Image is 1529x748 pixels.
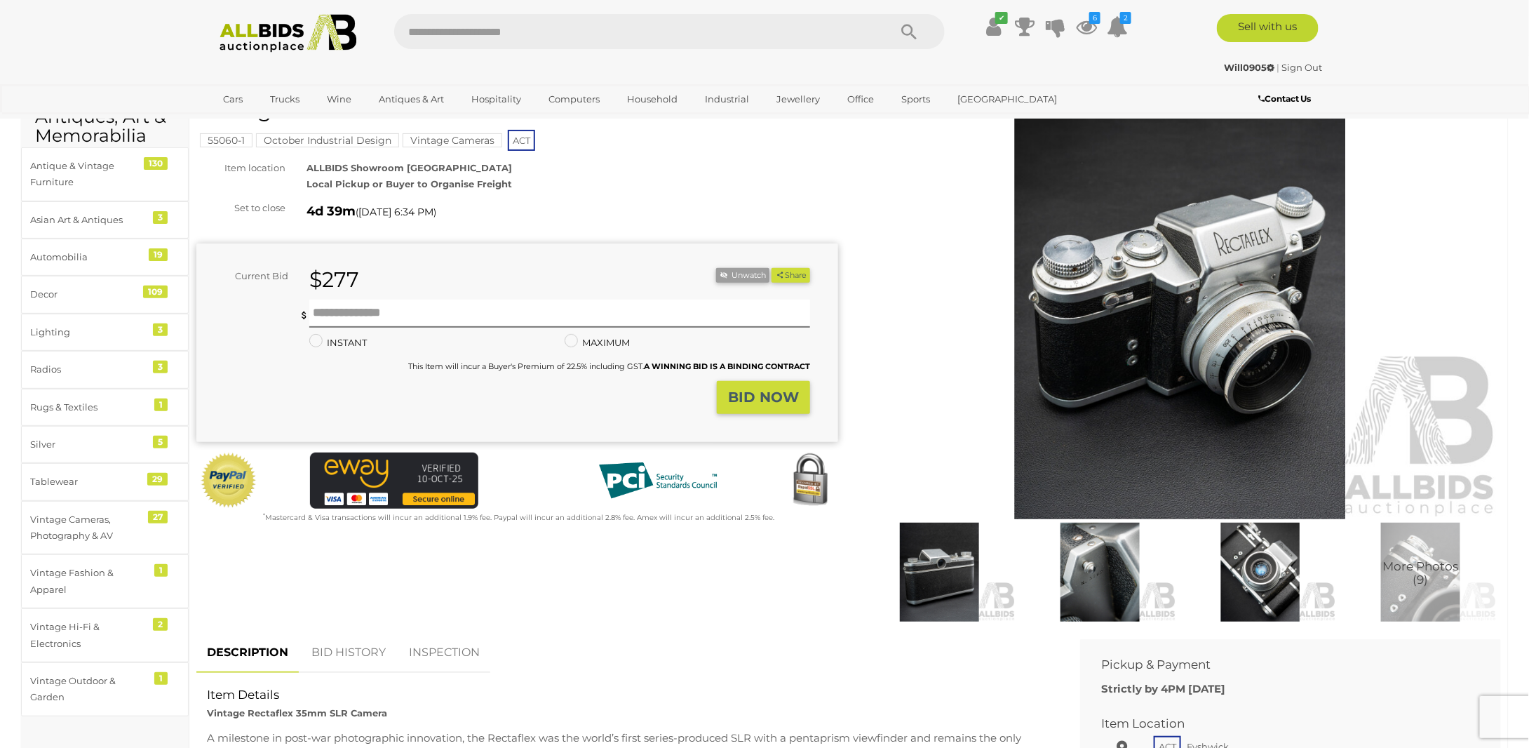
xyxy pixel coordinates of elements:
[214,88,252,111] a: Cars
[200,135,252,146] a: 55060-1
[149,248,168,261] div: 19
[153,436,168,448] div: 5
[30,512,146,545] div: Vintage Cameras, Photography & AV
[644,361,810,371] b: A WINNING BID IS A BINDING CONTRACT
[21,201,189,239] a: Asian Art & Antiques 3
[30,249,146,265] div: Automobilia
[30,361,146,378] div: Radios
[1217,14,1319,42] a: Sell with us
[618,88,687,111] a: Household
[196,632,299,674] a: DESCRIPTION
[21,426,189,463] a: Silver 5
[356,206,436,218] span: ( )
[307,178,512,189] strong: Local Pickup or Buyer to Organise Freight
[403,133,502,147] mark: Vintage Cameras
[309,335,367,351] label: INSTANT
[508,130,535,151] span: ACT
[21,389,189,426] a: Rugs & Textiles 1
[200,453,257,509] img: Official PayPal Seal
[196,268,299,284] div: Current Bid
[207,707,387,719] strong: Vintage Rectaflex 35mm SLR Camera
[309,267,359,293] strong: $277
[307,162,512,173] strong: ALLBIDS Showroom [GEOGRAPHIC_DATA]
[147,473,168,486] div: 29
[21,608,189,662] a: Vintage Hi-Fi & Electronics 2
[30,324,146,340] div: Lighting
[264,513,775,522] small: Mastercard & Visa transactions will incur an additional 1.9% fee. Paypal will incur an additional...
[462,88,530,111] a: Hospitality
[588,453,728,509] img: PCI DSS compliant
[1101,658,1459,672] h2: Pickup & Payment
[154,399,168,411] div: 1
[144,157,168,170] div: 130
[30,673,146,706] div: Vintage Outdoor & Garden
[1224,62,1277,73] a: Will0905
[261,88,309,111] a: Trucks
[948,88,1066,111] a: [GEOGRAPHIC_DATA]
[153,361,168,373] div: 3
[717,381,810,414] button: BID NOW
[892,88,939,111] a: Sports
[310,453,478,509] img: eWAY Payment Gateway
[1277,62,1279,73] span: |
[772,268,810,283] button: Share
[716,268,769,283] li: Unwatch this item
[1107,14,1128,39] a: 2
[1258,91,1315,107] a: Contact Us
[21,147,189,201] a: Antique & Vintage Furniture 130
[539,88,609,111] a: Computers
[30,474,146,490] div: Tablewear
[565,335,630,351] label: MAXIMUM
[1184,523,1338,622] img: Vintage Rectaflex 35mm SLR Camera
[859,105,1501,519] img: Vintage Rectaflex 35mm SLR Camera
[1101,682,1225,695] b: Strictly by 4PM [DATE]
[995,12,1008,24] i: ✔
[154,672,168,685] div: 1
[30,619,146,652] div: Vintage Hi-Fi & Electronics
[728,389,799,406] strong: BID NOW
[403,135,502,146] a: Vintage Cameras
[1281,62,1322,73] a: Sign Out
[203,98,835,121] h1: Vintage Rectaflex 35mm SLR Camera
[186,200,296,216] div: Set to close
[398,632,490,674] a: INSPECTION
[983,14,1004,39] a: ✔
[153,323,168,336] div: 3
[782,453,838,509] img: Secured by Rapid SSL
[256,135,399,146] a: October Industrial Design
[301,632,396,674] a: BID HISTORY
[30,436,146,453] div: Silver
[358,206,433,218] span: [DATE] 6:34 PM
[186,160,296,176] div: Item location
[21,501,189,555] a: Vintage Cameras, Photography & AV 27
[307,203,356,219] strong: 4d 39m
[863,523,1016,622] img: Vintage Rectaflex 35mm SLR Camera
[21,314,189,351] a: Lighting 3
[200,133,252,147] mark: 55060-1
[408,361,810,371] small: This Item will incur a Buyer's Premium of 22.5% including GST.
[21,463,189,500] a: Tablewear 29
[1383,560,1459,586] span: More Photos (9)
[696,88,758,111] a: Industrial
[207,688,1049,702] h2: Item Details
[1101,717,1459,730] h2: Item Location
[21,276,189,313] a: Decor 109
[212,14,364,53] img: Allbids.com.au
[1224,62,1274,73] strong: Will0905
[1344,523,1497,622] img: Vintage Rectaflex 35mm SLR Camera
[153,211,168,224] div: 3
[256,133,399,147] mark: October Industrial Design
[1258,93,1312,104] b: Contact Us
[21,351,189,388] a: Radios 3
[1344,523,1497,622] a: More Photos(9)
[1076,14,1097,39] a: 6
[370,88,453,111] a: Antiques & Art
[30,565,146,598] div: Vintage Fashion & Apparel
[35,107,175,146] h2: Antiques, Art & Memorabilia
[30,212,146,228] div: Asian Art & Antiques
[1089,12,1100,24] i: 6
[143,286,168,298] div: 109
[21,662,189,716] a: Vintage Outdoor & Garden 1
[318,88,361,111] a: Wine
[1023,523,1177,622] img: Vintage Rectaflex 35mm SLR Camera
